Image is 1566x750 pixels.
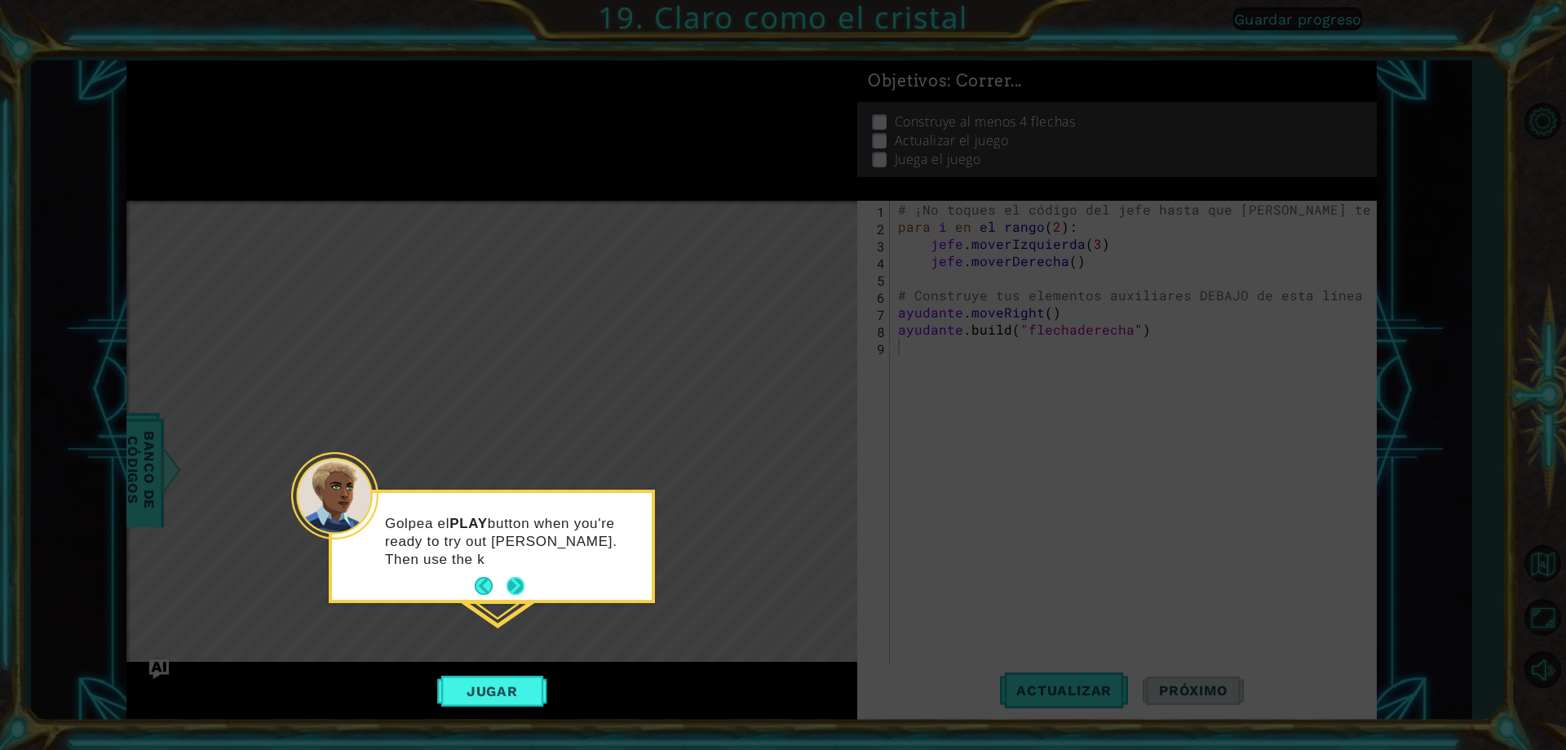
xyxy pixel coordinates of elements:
button: Atrás [475,577,507,595]
font: Golpea el [385,516,449,531]
button: Próximo [506,577,524,596]
p: button when you're ready to try out [PERSON_NAME]. Then use the k [385,515,640,569]
button: Jugar [437,676,547,707]
strong: PLAY [449,516,488,531]
font: Jugar [467,683,518,699]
